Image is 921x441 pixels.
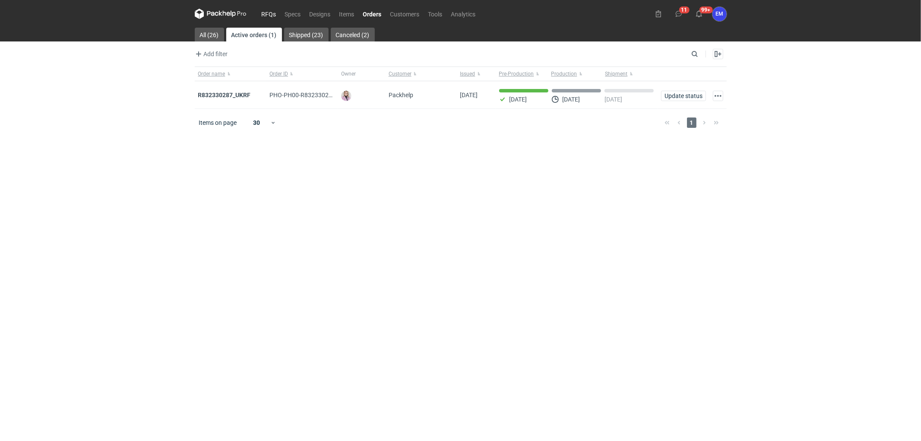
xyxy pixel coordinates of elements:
[605,70,628,77] span: Shipment
[389,92,413,98] span: Packhelp
[195,9,247,19] svg: Packhelp Pro
[510,96,527,103] p: [DATE]
[198,70,225,77] span: Order name
[335,9,359,19] a: Items
[257,9,281,19] a: RFQs
[284,28,329,41] a: Shipped (23)
[712,7,727,21] div: Ewelina Macek
[460,92,478,98] span: 15/09/2025
[604,67,658,81] button: Shipment
[341,70,356,77] span: Owner
[359,9,386,19] a: Orders
[713,91,723,101] button: Actions
[386,9,424,19] a: Customers
[198,92,251,98] a: R832330287_UKRF
[687,117,696,128] span: 1
[195,67,266,81] button: Order name
[712,7,727,21] button: EM
[690,49,717,59] input: Search
[199,118,237,127] span: Items on page
[226,28,282,41] a: Active orders (1)
[665,93,702,99] span: Update status
[331,28,375,41] a: Canceled (2)
[605,96,622,103] p: [DATE]
[385,67,457,81] button: Customer
[195,28,224,41] a: All (26)
[499,70,534,77] span: Pre-Production
[661,91,706,101] button: Update status
[496,67,550,81] button: Pre-Production
[550,67,604,81] button: Production
[341,91,351,101] img: Klaudia Wiśniewska
[193,49,228,59] button: Add filter
[460,70,475,77] span: Issued
[447,9,480,19] a: Analytics
[692,7,706,21] button: 99+
[269,92,353,98] span: PHO-PH00-R832330287_UKRF
[269,70,288,77] span: Order ID
[457,67,496,81] button: Issued
[281,9,305,19] a: Specs
[672,7,686,21] button: 11
[551,70,577,77] span: Production
[389,70,411,77] span: Customer
[424,9,447,19] a: Tools
[243,117,271,129] div: 30
[305,9,335,19] a: Designs
[266,67,338,81] button: Order ID
[562,96,580,103] p: [DATE]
